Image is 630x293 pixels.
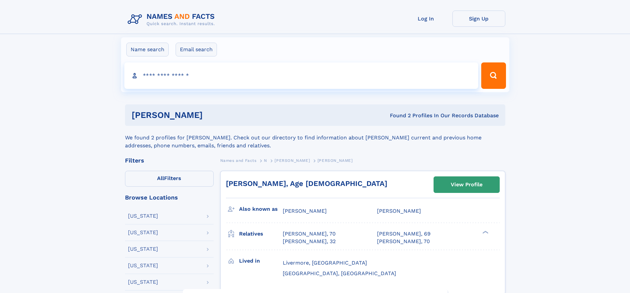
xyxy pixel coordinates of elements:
[377,238,430,245] a: [PERSON_NAME], 70
[220,156,257,165] a: Names and Facts
[283,230,336,238] a: [PERSON_NAME], 70
[239,228,283,239] h3: Relatives
[125,158,214,164] div: Filters
[128,263,158,268] div: [US_STATE]
[128,279,158,285] div: [US_STATE]
[481,62,506,89] button: Search Button
[128,213,158,219] div: [US_STATE]
[157,175,164,181] span: All
[264,158,267,163] span: N
[317,158,353,163] span: [PERSON_NAME]
[176,43,217,56] label: Email search
[377,208,421,214] span: [PERSON_NAME]
[274,156,310,165] a: [PERSON_NAME]
[124,62,479,89] input: search input
[226,179,387,188] a: [PERSON_NAME], Age [DEMOGRAPHIC_DATA]
[128,230,158,235] div: [US_STATE]
[452,11,505,27] a: Sign Up
[283,238,336,245] a: [PERSON_NAME], 32
[283,270,396,276] span: [GEOGRAPHIC_DATA], [GEOGRAPHIC_DATA]
[126,43,169,56] label: Name search
[239,203,283,215] h3: Also known as
[296,112,499,119] div: Found 2 Profiles In Our Records Database
[274,158,310,163] span: [PERSON_NAME]
[399,11,452,27] a: Log In
[481,230,489,235] div: ❯
[239,255,283,267] h3: Lived in
[128,246,158,252] div: [US_STATE]
[125,11,220,28] img: Logo Names and Facts
[283,260,367,266] span: Livermore, [GEOGRAPHIC_DATA]
[125,126,505,150] div: We found 2 profiles for [PERSON_NAME]. Check out our directory to find information about [PERSON_...
[132,111,296,119] h1: [PERSON_NAME]
[125,171,214,187] label: Filters
[377,230,431,238] a: [PERSON_NAME], 69
[451,177,483,192] div: View Profile
[434,177,499,193] a: View Profile
[264,156,267,165] a: N
[283,208,327,214] span: [PERSON_NAME]
[125,195,214,201] div: Browse Locations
